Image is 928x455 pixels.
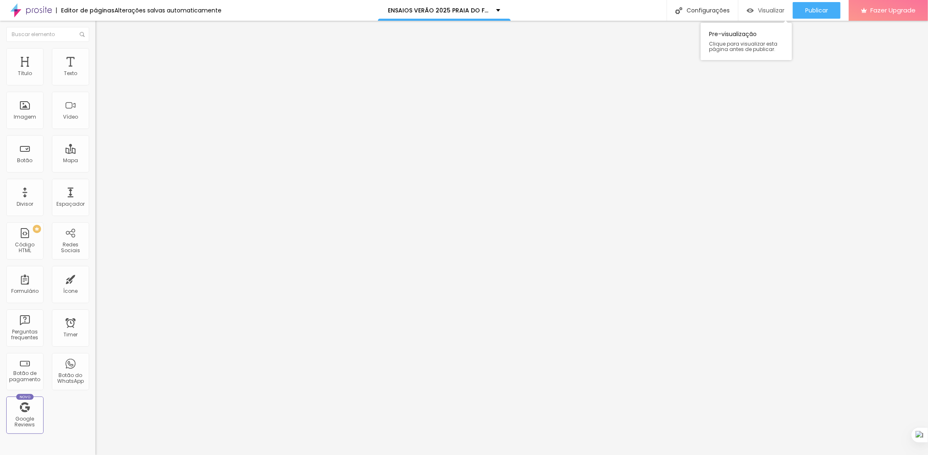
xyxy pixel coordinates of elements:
[63,288,78,294] div: Ícone
[870,7,916,14] span: Fazer Upgrade
[16,394,34,400] div: Novo
[54,242,87,254] div: Redes Sociais
[63,158,78,163] div: Mapa
[17,201,33,207] div: Divisor
[388,7,490,13] p: ENSAIOS VERÃO 2025 PRAIA DO FORTE-BA
[758,7,784,14] span: Visualizar
[709,41,784,52] span: Clique para visualizar esta página antes de publicar.
[8,242,41,254] div: Código HTML
[747,7,754,14] img: view-1.svg
[64,71,77,76] div: Texto
[80,32,85,37] img: Icone
[63,332,78,338] div: Timer
[54,372,87,384] div: Botão do WhatsApp
[8,416,41,428] div: Google Reviews
[14,114,36,120] div: Imagem
[793,2,840,19] button: Publicar
[114,7,222,13] div: Alterações salvas automaticamente
[805,7,828,14] span: Publicar
[675,7,682,14] img: Icone
[11,288,39,294] div: Formulário
[95,21,928,455] iframe: Editor
[56,201,85,207] div: Espaçador
[63,114,78,120] div: Vídeo
[8,329,41,341] div: Perguntas frequentes
[17,158,33,163] div: Botão
[738,2,793,19] button: Visualizar
[6,27,89,42] input: Buscar elemento
[18,71,32,76] div: Título
[701,23,792,60] div: Pre-visualização
[56,7,114,13] div: Editor de páginas
[8,370,41,382] div: Botão de pagamento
